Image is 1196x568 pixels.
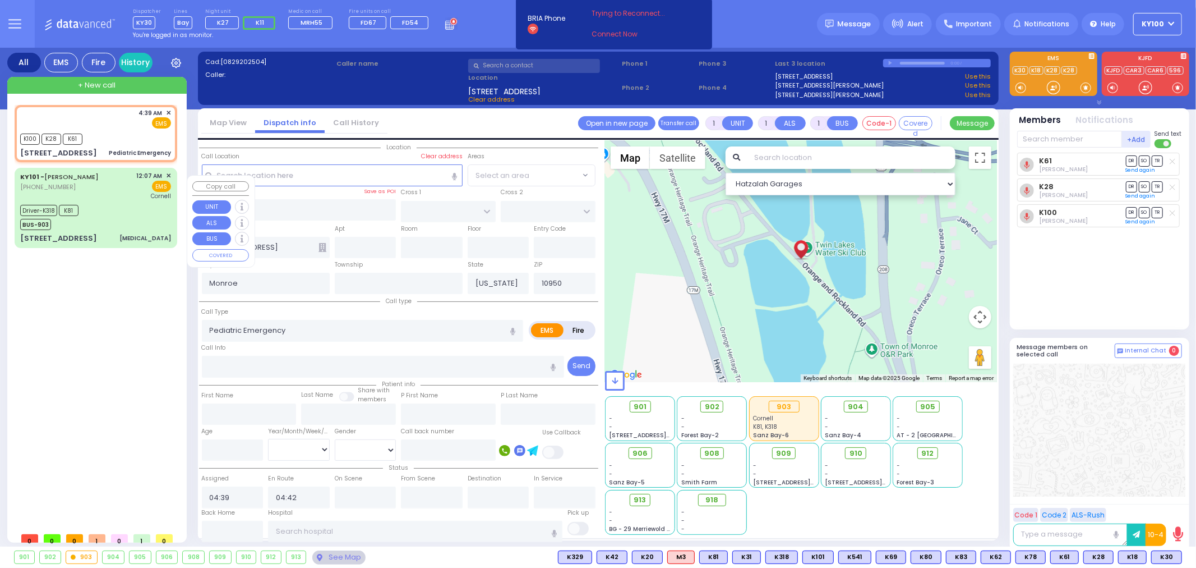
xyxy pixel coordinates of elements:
[468,59,600,73] input: Search a contact
[111,534,128,543] span: 0
[1083,551,1114,564] div: BLS
[705,401,719,413] span: 902
[1167,66,1184,75] a: 596
[1015,551,1046,564] div: BLS
[133,534,150,543] span: 1
[658,116,699,130] button: Transfer call
[946,551,976,564] div: BLS
[1050,551,1079,564] div: K61
[732,551,761,564] div: BLS
[501,188,523,197] label: Cross 2
[747,146,955,169] input: Search location
[288,8,336,15] label: Medic on call
[681,470,685,478] span: -
[401,391,438,400] label: P First Name
[202,164,463,186] input: Search location here
[137,172,163,180] span: 12:07 AM
[202,308,229,317] label: Call Type
[1040,508,1068,522] button: Code 2
[597,551,627,564] div: K42
[109,149,171,157] div: Pediatric Emergency
[336,59,464,68] label: Caller name
[256,18,264,27] span: K11
[777,448,792,459] span: 909
[650,146,705,169] button: Show satellite imagery
[468,260,483,269] label: State
[825,478,931,487] span: [STREET_ADDRESS][PERSON_NAME]
[534,225,566,233] label: Entry Code
[732,551,761,564] div: K31
[21,534,38,543] span: 0
[20,219,51,230] span: BUS-903
[468,474,501,483] label: Destination
[1126,167,1156,173] a: Send again
[66,551,97,564] div: 903
[956,19,992,29] span: Important
[609,478,645,487] span: Sanz Bay-5
[383,464,414,472] span: Status
[44,17,119,31] img: Logo
[969,146,991,169] button: Toggle fullscreen view
[301,18,322,27] span: MRH55
[1155,130,1182,138] span: Send text
[89,534,105,543] span: 1
[753,431,789,439] span: Sanz Bay-6
[531,323,564,337] label: EMS
[920,401,935,413] span: 905
[380,297,417,305] span: Call type
[335,225,345,233] label: Apt
[202,391,234,400] label: First Name
[268,427,330,436] div: Year/Month/Week/Day
[775,90,884,100] a: [STREET_ADDRESS][PERSON_NAME]
[205,70,333,80] label: Caller:
[468,95,515,104] span: Clear address
[563,323,594,337] label: Fire
[681,516,743,525] div: -
[1139,155,1150,166] span: SO
[220,57,266,66] span: [0829202504]
[825,20,834,28] img: message.svg
[681,414,685,423] span: -
[699,551,728,564] div: K81
[699,551,728,564] div: BLS
[358,386,390,395] small: Share with
[681,423,685,431] span: -
[1124,66,1144,75] a: CAR3
[401,427,454,436] label: Call back number
[632,448,648,459] span: 906
[20,148,97,159] div: [STREET_ADDRESS]
[40,551,61,564] div: 902
[156,551,178,564] div: 906
[421,152,463,161] label: Clear address
[946,551,976,564] div: K83
[827,116,858,130] button: BUS
[681,525,743,533] div: -
[825,414,828,423] span: -
[261,551,281,564] div: 912
[1039,191,1088,199] span: Chaim Dovid Mendlowitz
[402,18,418,27] span: FD54
[1061,66,1077,75] a: K28
[41,134,61,145] span: K28
[335,260,363,269] label: Township
[981,551,1011,564] div: BLS
[667,551,695,564] div: M3
[192,200,231,214] button: UNIT
[156,534,173,543] span: 0
[335,474,362,483] label: On Scene
[1118,551,1147,564] div: BLS
[468,152,484,161] label: Areas
[44,53,78,72] div: EMS
[704,448,719,459] span: 908
[753,423,777,431] span: K81, K318
[237,551,256,564] div: 910
[911,551,941,564] div: K80
[268,521,562,542] input: Search hospital
[268,474,294,483] label: En Route
[1118,551,1147,564] div: K18
[361,18,376,27] span: FD67
[1126,193,1156,199] a: Send again
[1029,66,1043,75] a: K18
[825,470,828,478] span: -
[825,431,861,439] span: Sanz Bay-4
